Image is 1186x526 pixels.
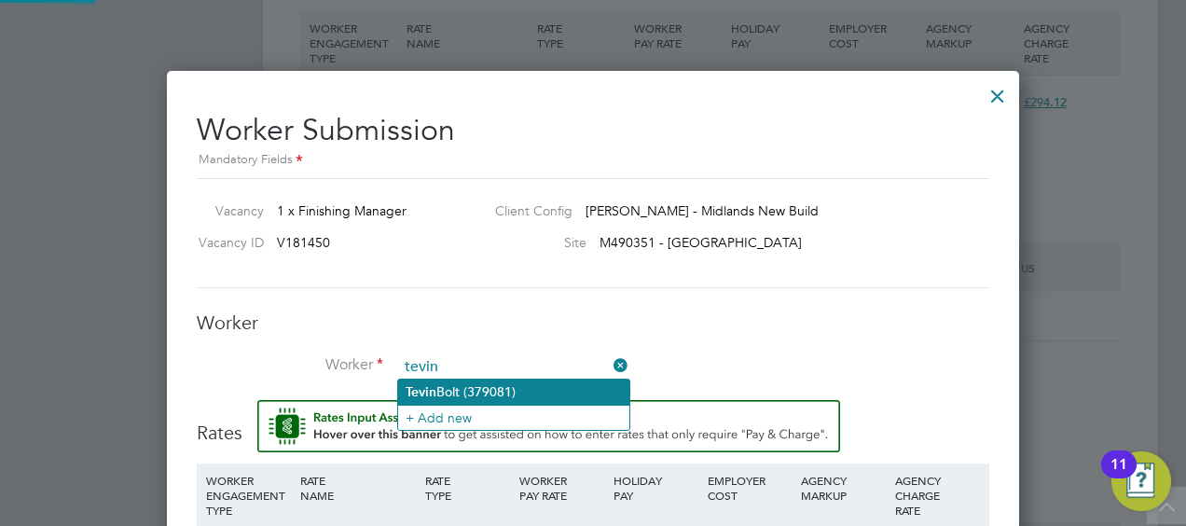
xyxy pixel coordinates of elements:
[480,234,586,251] label: Site
[197,97,989,171] h2: Worker Submission
[1111,451,1171,511] button: Open Resource Center, 11 new notifications
[197,355,383,375] label: Worker
[703,464,797,512] div: EMPLOYER COST
[586,202,819,219] span: [PERSON_NAME] - Midlands New Build
[515,464,609,512] div: WORKER PAY RATE
[277,202,407,219] span: 1 x Finishing Manager
[257,400,840,452] button: Rate Assistant
[600,234,802,251] span: M490351 - [GEOGRAPHIC_DATA]
[189,202,264,219] label: Vacancy
[197,400,989,445] h3: Rates
[421,464,515,512] div: RATE TYPE
[398,380,629,405] li: Bolt (379081)
[296,464,421,512] div: RATE NAME
[277,234,330,251] span: V181450
[609,464,703,512] div: HOLIDAY PAY
[398,405,629,430] li: + Add new
[1110,464,1127,489] div: 11
[197,150,989,171] div: Mandatory Fields
[189,234,264,251] label: Vacancy ID
[406,384,436,400] b: Tevin
[197,311,989,335] h3: Worker
[480,202,572,219] label: Client Config
[796,464,890,512] div: AGENCY MARKUP
[398,353,628,381] input: Search for...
